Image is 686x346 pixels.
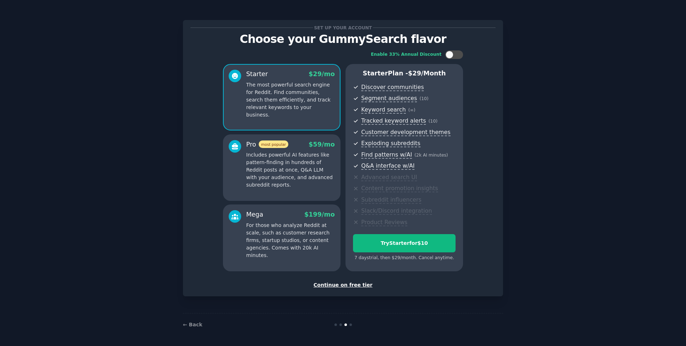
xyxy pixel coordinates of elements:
[408,108,416,113] span: ( ∞ )
[428,119,437,124] span: ( 10 )
[419,96,428,101] span: ( 10 )
[361,185,438,192] span: Content promotion insights
[246,222,335,259] p: For those who analyze Reddit at scale, such as customer research firms, startup studios, or conte...
[361,95,417,102] span: Segment audiences
[361,162,414,170] span: Q&A interface w/AI
[361,219,407,226] span: Product Reviews
[361,196,421,204] span: Subreddit influencers
[259,140,289,148] span: most popular
[361,117,426,125] span: Tracked keyword alerts
[190,281,496,289] div: Continue on free tier
[246,210,263,219] div: Mega
[361,151,412,159] span: Find patterns w/AI
[246,151,335,189] p: Includes powerful AI features like pattern-finding in hundreds of Reddit posts at once, Q&A LLM w...
[361,84,424,91] span: Discover communities
[309,141,335,148] span: $ 59 /mo
[246,70,268,79] div: Starter
[309,70,335,78] span: $ 29 /mo
[408,70,446,77] span: $ 29 /month
[304,211,335,218] span: $ 199 /mo
[353,255,456,261] div: 7 days trial, then $ 29 /month . Cancel anytime.
[361,207,432,215] span: Slack/Discord integration
[190,33,496,45] p: Choose your GummySearch flavor
[361,129,451,136] span: Customer development themes
[353,69,456,78] p: Starter Plan -
[183,322,202,327] a: ← Back
[414,153,448,158] span: ( 2k AI minutes )
[353,234,456,252] button: TryStarterfor$10
[246,140,288,149] div: Pro
[313,24,373,31] span: Set up your account
[361,106,406,114] span: Keyword search
[371,51,442,58] div: Enable 33% Annual Discount
[353,239,455,247] div: Try Starter for $10
[361,140,420,147] span: Exploding subreddits
[361,174,417,181] span: Advanced search UI
[246,81,335,119] p: The most powerful search engine for Reddit. Find communities, search them efficiently, and track ...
